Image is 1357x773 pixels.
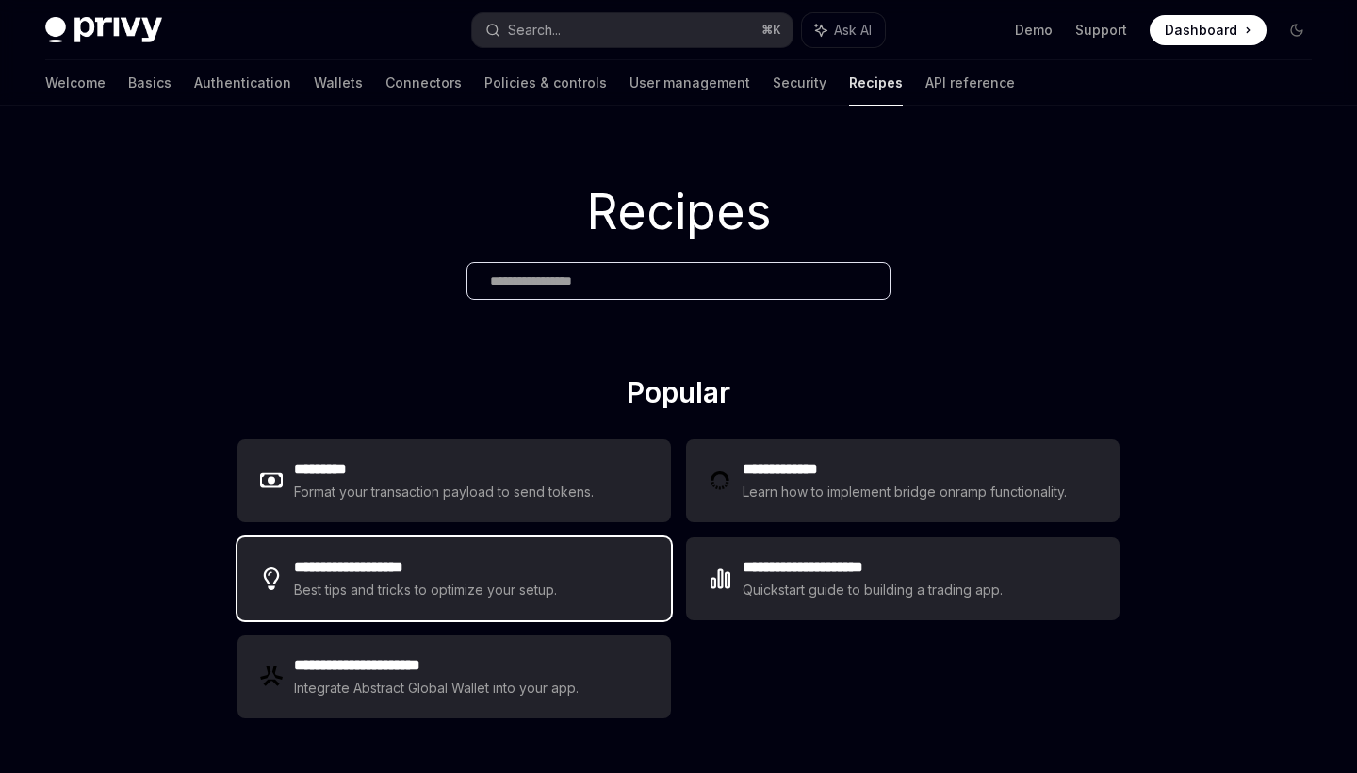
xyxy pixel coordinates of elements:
a: API reference [925,60,1015,106]
a: Dashboard [1150,15,1267,45]
img: dark logo [45,17,162,43]
div: Format your transaction payload to send tokens. [294,481,595,503]
div: Learn how to implement bridge onramp functionality. [743,481,1072,503]
a: Wallets [314,60,363,106]
button: Toggle dark mode [1282,15,1312,45]
h2: Popular [237,375,1120,417]
span: Dashboard [1165,21,1237,40]
span: Ask AI [834,21,872,40]
a: User management [629,60,750,106]
a: Support [1075,21,1127,40]
a: Recipes [849,60,903,106]
a: **** **** ***Learn how to implement bridge onramp functionality. [686,439,1120,522]
a: Security [773,60,826,106]
span: ⌘ K [761,23,781,38]
a: Authentication [194,60,291,106]
a: **** ****Format your transaction payload to send tokens. [237,439,671,522]
button: Ask AI [802,13,885,47]
a: Demo [1015,21,1053,40]
div: Quickstart guide to building a trading app. [743,579,1004,601]
a: Basics [128,60,172,106]
div: Search... [508,19,561,41]
a: Welcome [45,60,106,106]
a: Connectors [385,60,462,106]
button: Search...⌘K [472,13,792,47]
div: Integrate Abstract Global Wallet into your app. [294,677,580,699]
a: Policies & controls [484,60,607,106]
div: Best tips and tricks to optimize your setup. [294,579,560,601]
